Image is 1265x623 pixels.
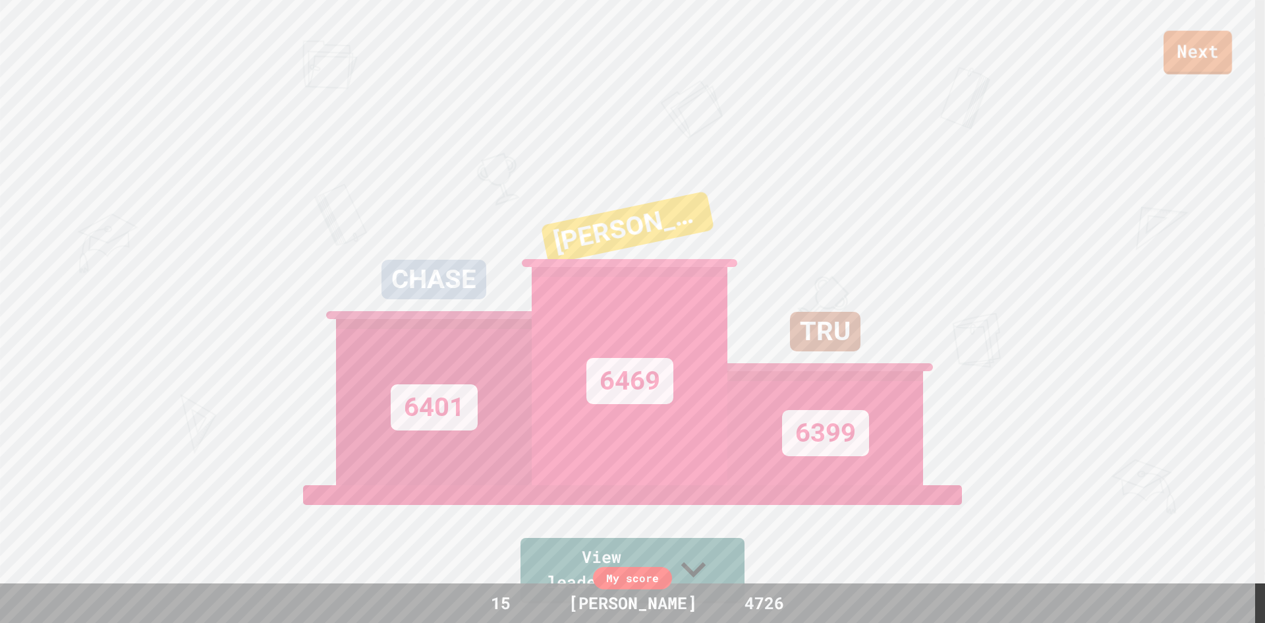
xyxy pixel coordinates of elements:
div: [PERSON_NAME] [555,591,710,616]
div: TRU [790,312,860,351]
div: 6401 [391,384,478,430]
div: 4726 [715,591,814,616]
a: Next [1164,31,1232,74]
a: View leaderboard [520,538,745,603]
div: 6469 [586,358,673,404]
div: [PERSON_NAME] [541,191,715,264]
div: 6399 [782,410,869,456]
div: 15 [451,591,550,616]
div: My score [593,567,672,589]
div: CHASE [381,260,486,299]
